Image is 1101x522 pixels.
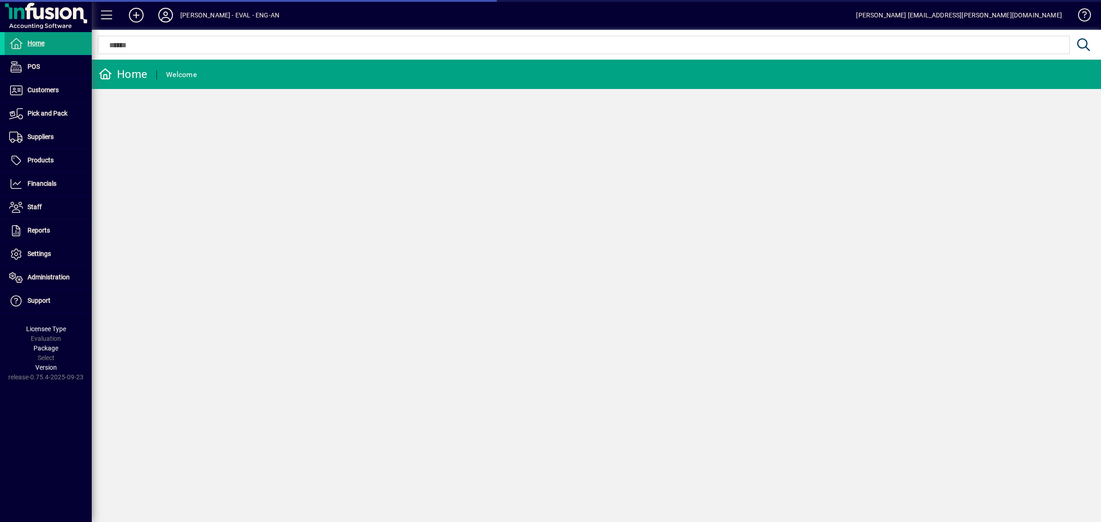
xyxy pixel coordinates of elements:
[28,297,50,304] span: Support
[166,67,197,82] div: Welcome
[28,110,67,117] span: Pick and Pack
[99,67,147,82] div: Home
[5,102,92,125] a: Pick and Pack
[5,149,92,172] a: Products
[5,243,92,266] a: Settings
[5,79,92,102] a: Customers
[5,266,92,289] a: Administration
[5,172,92,195] a: Financials
[33,344,58,352] span: Package
[28,63,40,70] span: POS
[28,180,56,187] span: Financials
[856,8,1062,22] div: [PERSON_NAME] [EMAIL_ADDRESS][PERSON_NAME][DOMAIN_NAME]
[28,203,42,211] span: Staff
[28,250,51,257] span: Settings
[5,56,92,78] a: POS
[122,7,151,23] button: Add
[5,196,92,219] a: Staff
[5,126,92,149] a: Suppliers
[28,133,54,140] span: Suppliers
[5,219,92,242] a: Reports
[35,364,57,371] span: Version
[28,156,54,164] span: Products
[26,325,66,333] span: Licensee Type
[28,39,44,47] span: Home
[5,289,92,312] a: Support
[28,273,70,281] span: Administration
[180,8,279,22] div: [PERSON_NAME] - EVAL - ENG-AN
[1071,2,1090,32] a: Knowledge Base
[28,86,59,94] span: Customers
[28,227,50,234] span: Reports
[151,7,180,23] button: Profile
